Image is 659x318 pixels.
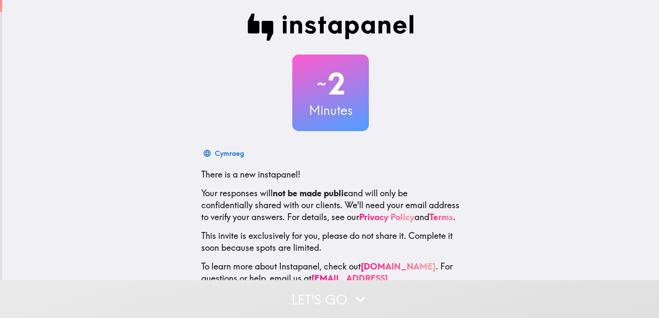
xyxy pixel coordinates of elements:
a: Privacy Policy [359,212,414,222]
a: Terms [429,212,453,222]
a: [DOMAIN_NAME] [361,261,436,272]
p: This invite is exclusively for you, please do not share it. Complete it soon because spots are li... [201,230,460,254]
p: To learn more about Instapanel, check out . For questions or help, email us at . [201,261,460,296]
p: Your responses will and will only be confidentially shared with our clients. We'll need your emai... [201,187,460,223]
b: not be made public [273,188,348,198]
h2: 2 [292,66,369,101]
span: There is a new instapanel! [201,169,300,180]
span: ~ [316,71,328,97]
h3: Minutes [292,101,369,119]
div: Cymraeg [215,147,244,159]
img: Instapanel [247,14,414,41]
button: Cymraeg [201,145,248,162]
